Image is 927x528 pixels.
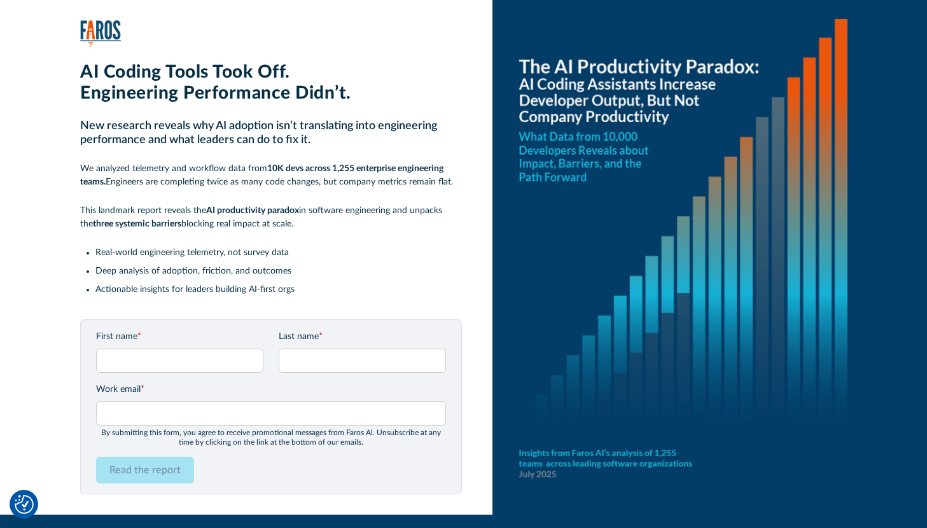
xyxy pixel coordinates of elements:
label: Last name [279,330,446,344]
h1: Engineering Performance Didn’t. [80,83,462,104]
p: We analyzed telemetry and workflow data from Engineers are completing twice as many code changes,... [80,162,462,189]
img: Revisit consent button [15,495,34,514]
button: Cookie Settings [15,495,34,514]
li: Real-world engineering telemetry, not survey data [95,246,462,260]
li: Deep analysis of adoption, friction, and outcomes [95,265,462,278]
img: Faros Logo [80,20,121,46]
input: Read the report [96,457,194,483]
h1: AI Coding Tools Took Off. [80,62,462,83]
strong: three systemic barriers [93,219,181,228]
p: This landmark report reveals the in software engineering and unpacks the blocking real impact at ... [80,204,462,231]
h2: New research reveals why AI adoption isn’t translating into engineering performance and what lead... [80,120,462,147]
form: Email Form [96,330,446,483]
li: Actionable insights for leaders building AI-first orgs [95,283,462,296]
label: Work email [96,383,446,396]
div: By submitting this form, you agree to receive promotional messages from Faros Al. Unsubscribe at ... [96,428,446,447]
strong: AI productivity paradox [206,206,299,215]
label: First name [96,330,263,344]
